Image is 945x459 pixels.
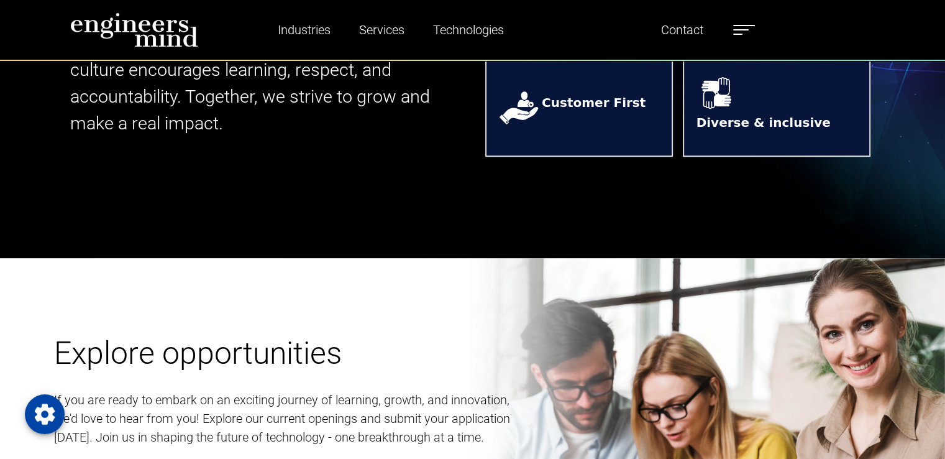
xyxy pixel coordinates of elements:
img: logo [70,12,198,47]
a: Technologies [428,16,509,44]
strong: Customer First [542,93,646,123]
strong: Diverse & inclusive [696,113,831,143]
p: If you are ready to embark on an exciting journey of learning, growth, and innovation, we'd love ... [54,391,512,447]
img: logos [499,88,539,128]
a: Services [354,16,409,44]
img: logos [696,73,737,113]
h1: Explore opportunities [54,335,512,372]
a: Industries [273,16,336,44]
a: Contact [656,16,708,44]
